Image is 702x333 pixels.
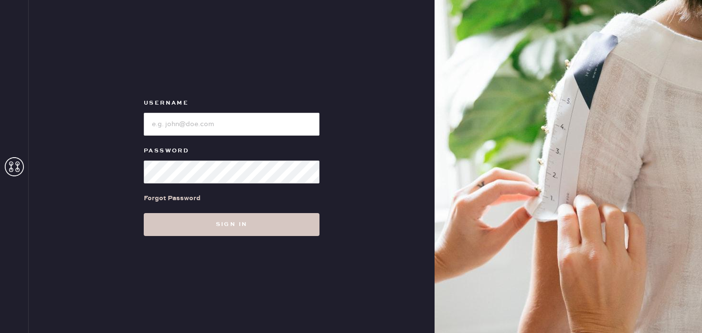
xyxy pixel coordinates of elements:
label: Password [144,145,319,157]
button: Sign in [144,213,319,236]
input: e.g. john@doe.com [144,113,319,136]
label: Username [144,97,319,109]
div: Forgot Password [144,193,201,204]
a: Forgot Password [144,183,201,213]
